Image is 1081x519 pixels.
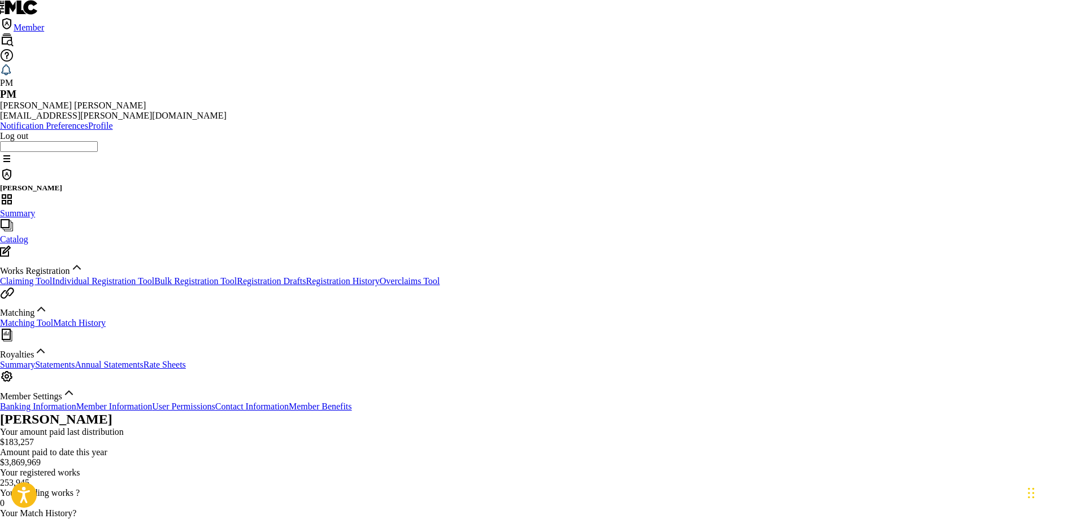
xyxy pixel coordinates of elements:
div: Chat-Widget [1024,465,1081,519]
div: Ziehen [1028,476,1035,510]
a: Bulk Registration Tool [154,276,237,286]
img: expand [34,302,48,316]
a: Individual Registration Tool [52,276,154,286]
a: Annual Statements [75,360,143,369]
a: Statements [35,360,75,369]
a: Registration Drafts [237,276,306,286]
a: User Permissions [152,402,215,411]
iframe: Chat Widget [1024,465,1081,519]
iframe: Resource Center [1049,342,1081,433]
a: Profile [88,121,113,130]
span: Member [14,23,44,32]
span: ? [72,508,76,518]
img: expand [70,260,84,274]
a: Rate Sheets [144,360,186,369]
img: expand [34,344,47,357]
a: Match History [53,318,106,328]
a: Overclaims Tool [380,276,440,286]
img: expand [62,386,76,399]
a: Member Benefits [289,402,352,411]
a: Contact Information [215,402,289,411]
a: Registration History [306,276,380,286]
a: Member Information [76,402,153,411]
span: ? [76,488,80,498]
